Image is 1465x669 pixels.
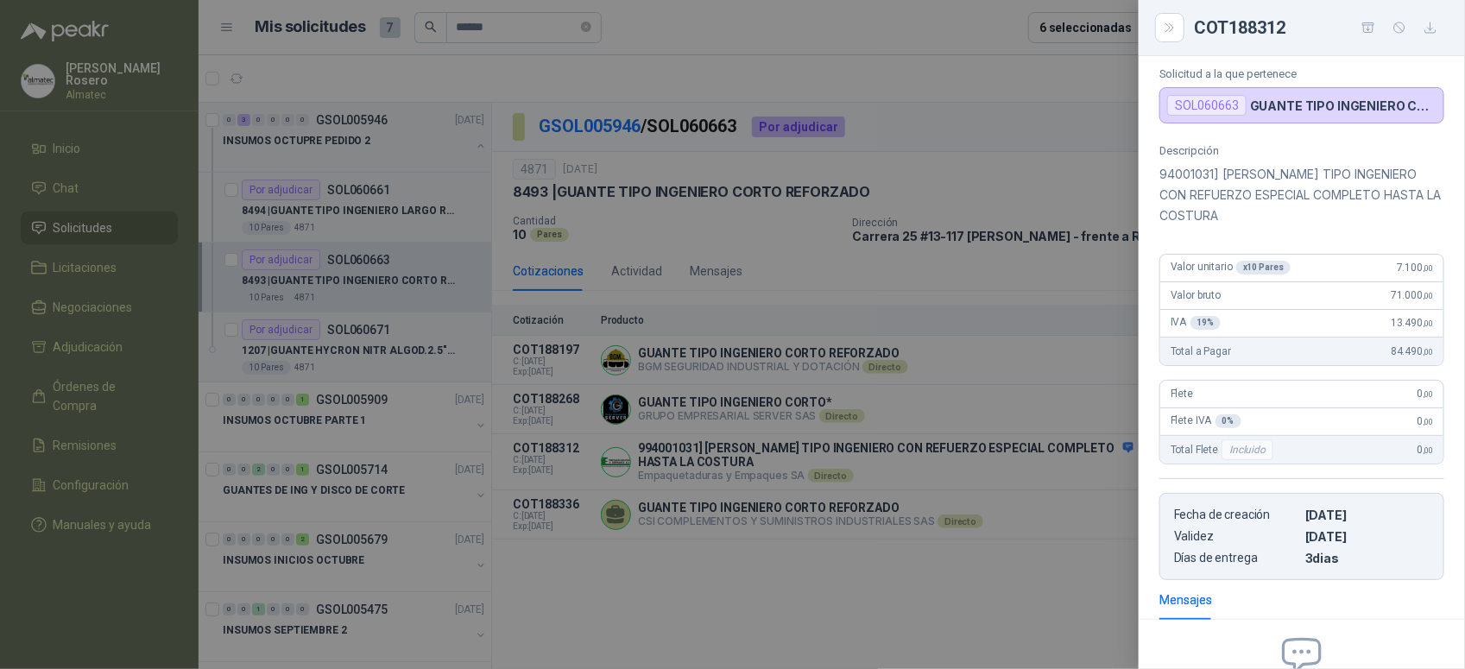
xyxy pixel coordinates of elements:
[1423,263,1433,273] span: ,00
[1171,316,1221,330] span: IVA
[1423,319,1433,328] span: ,00
[1305,551,1430,565] p: 3 dias
[1305,529,1430,544] p: [DATE]
[1171,345,1231,357] span: Total a Pagar
[1418,388,1433,400] span: 0
[1222,439,1273,460] div: Incluido
[1159,67,1444,80] p: Solicitud a la que pertenece
[1174,551,1298,565] p: Días de entrega
[1171,289,1221,301] span: Valor bruto
[1174,508,1298,522] p: Fecha de creación
[1305,508,1430,522] p: [DATE]
[1391,345,1433,357] span: 84.490
[1236,261,1291,275] div: x 10 Pares
[1159,590,1212,609] div: Mensajes
[1423,445,1433,455] span: ,00
[1216,414,1241,428] div: 0 %
[1423,389,1433,399] span: ,00
[1171,439,1277,460] span: Total Flete
[1171,414,1241,428] span: Flete IVA
[1171,388,1193,400] span: Flete
[1423,417,1433,426] span: ,00
[1174,529,1298,544] p: Validez
[1167,95,1247,116] div: SOL060663
[1423,347,1433,357] span: ,00
[1171,261,1291,275] span: Valor unitario
[1391,289,1433,301] span: 71.000
[1159,17,1180,38] button: Close
[1190,316,1222,330] div: 19 %
[1418,444,1433,456] span: 0
[1397,262,1433,274] span: 7.100
[1423,291,1433,300] span: ,00
[1159,164,1444,226] p: 94001031] [PERSON_NAME] TIPO INGENIERO CON REFUERZO ESPECIAL COMPLETO HASTA LA COSTURA
[1250,98,1437,113] p: GUANTE TIPO INGENIERO CORTO REFORZADO
[1194,14,1444,41] div: COT188312
[1159,144,1444,157] p: Descripción
[1391,317,1433,329] span: 13.490
[1418,415,1433,427] span: 0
